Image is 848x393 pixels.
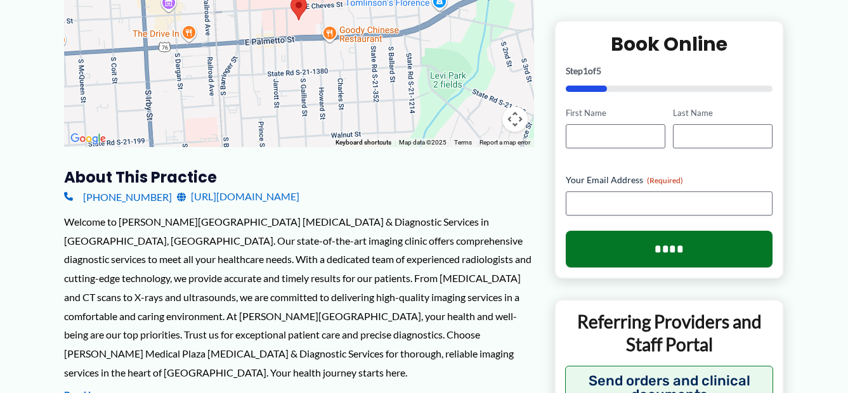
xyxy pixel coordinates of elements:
h3: About this practice [64,167,534,187]
div: Welcome to [PERSON_NAME][GEOGRAPHIC_DATA] [MEDICAL_DATA] & Diagnostic Services in [GEOGRAPHIC_DAT... [64,212,534,382]
label: First Name [566,107,665,119]
a: [PHONE_NUMBER] [64,187,172,206]
span: 1 [583,65,588,76]
button: Keyboard shortcuts [336,138,391,147]
a: Open this area in Google Maps (opens a new window) [67,131,109,147]
img: Google [67,131,109,147]
span: (Required) [647,176,683,185]
span: 5 [596,65,601,76]
p: Referring Providers and Staff Portal [565,310,774,356]
a: Terms (opens in new tab) [454,139,472,146]
label: Your Email Address [566,174,773,186]
label: Last Name [673,107,773,119]
h2: Book Online [566,32,773,56]
a: [URL][DOMAIN_NAME] [177,187,299,206]
button: Map camera controls [502,106,528,132]
a: Report a map error [479,139,530,146]
span: Map data ©2025 [399,139,447,146]
p: Step of [566,67,773,75]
